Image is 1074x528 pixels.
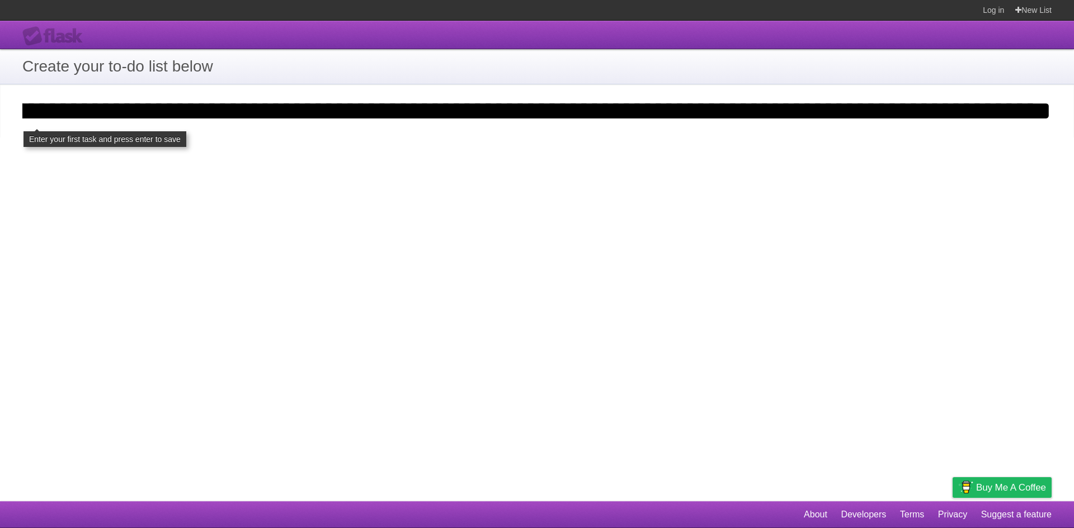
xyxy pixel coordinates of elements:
[804,504,827,525] a: About
[938,504,967,525] a: Privacy
[958,478,973,497] img: Buy me a coffee
[22,26,89,46] div: Flask
[22,55,1052,78] h1: Create your to-do list below
[841,504,886,525] a: Developers
[976,478,1046,497] span: Buy me a coffee
[981,504,1052,525] a: Suggest a feature
[953,477,1052,498] a: Buy me a coffee
[900,504,925,525] a: Terms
